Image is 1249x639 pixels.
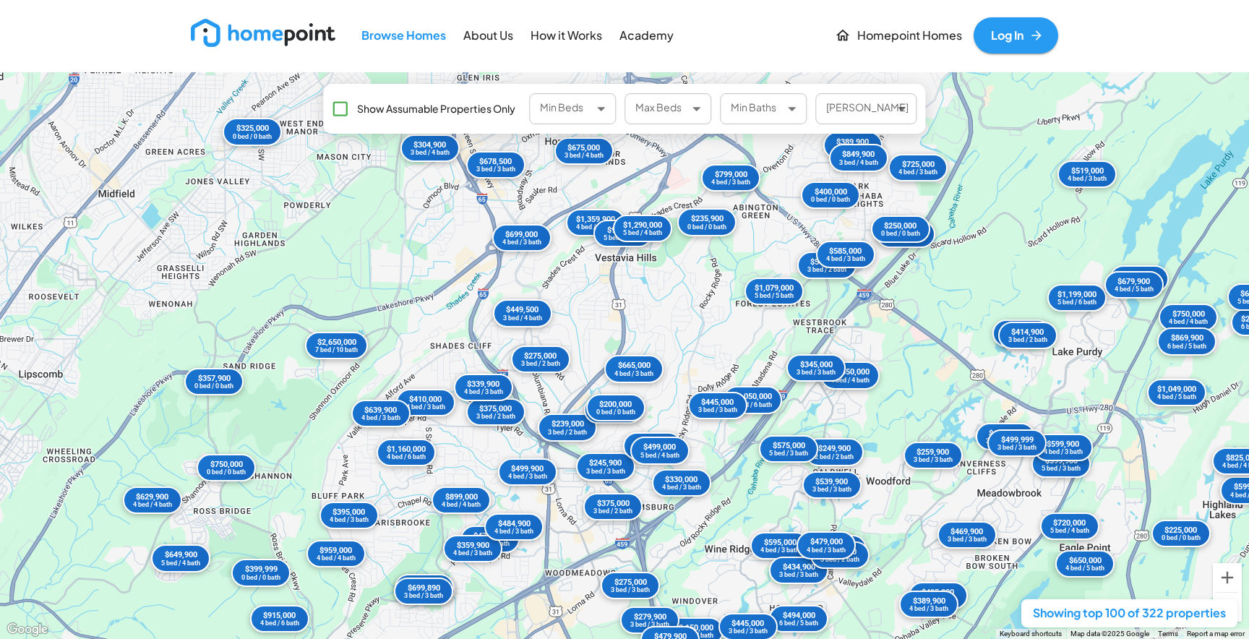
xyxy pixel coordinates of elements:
[811,187,850,197] div: $400,000
[471,531,510,541] div: $475,000
[640,453,679,459] div: 5 bed / 4 bath
[1057,290,1096,299] div: $1,199,000
[503,315,542,322] div: 3 bed / 4 bath
[909,596,948,606] div: $389,900
[596,409,635,416] div: 0 bed / 0 bath
[133,502,172,508] div: 4 bed / 4 bath
[1042,466,1081,472] div: 5 bed / 3 bath
[948,527,987,536] div: $469,900
[1162,535,1201,541] div: 0 bed / 0 bath
[769,450,808,457] div: 5 bed / 3 bath
[357,101,515,116] span: Show Assumable Properties Only
[733,392,772,401] div: $1,050,000
[807,257,846,267] div: $569,500
[503,305,542,314] div: $449,500
[463,27,513,44] p: About Us
[815,454,854,460] div: 2 bed / 2 bath
[779,562,818,572] div: $434,900
[797,360,836,369] div: $345,000
[779,572,818,578] div: 3 bed / 3 bath
[1068,176,1107,182] div: 4 bed / 3 bath
[839,150,878,159] div: $849,900
[191,19,335,47] img: new_logo_light.png
[315,347,358,353] div: 7 bed / 10 bath
[207,460,246,469] div: $750,000
[233,124,272,133] div: $325,000
[361,27,446,44] p: Browse Homes
[815,444,854,453] div: $249,900
[769,441,808,450] div: $575,000
[755,293,794,299] div: 5 bed / 5 bath
[711,170,750,179] div: $799,000
[464,379,503,389] div: $339,900
[948,536,987,543] div: 3 bed / 3 bath
[640,442,679,452] div: $499,000
[760,547,799,554] div: 4 bed / 3 bath
[898,169,937,176] div: 4 bed / 3 bath
[914,447,953,457] div: $259,900
[194,374,233,383] div: $357,900
[898,160,937,169] div: $725,000
[330,517,369,523] div: 4 bed / 3 bath
[698,398,737,407] div: $445,000
[820,557,859,563] div: 3 bed / 2 bath
[826,256,865,262] div: 4 bed / 3 bath
[356,19,452,51] a: Browse Homes
[586,458,625,468] div: $245,900
[807,537,846,546] div: $479,000
[812,486,851,493] div: 3 bed / 3 bath
[687,214,726,223] div: $235,900
[1169,319,1208,325] div: 4 bed / 4 bath
[586,468,625,475] div: 3 bed / 3 bath
[1157,394,1196,400] div: 4 bed / 5 bath
[508,473,547,480] div: 4 bed / 3 bath
[1162,526,1201,535] div: $225,000
[593,508,632,515] div: 3 bed / 2 bath
[233,134,272,140] div: 0 bed / 0 bath
[1115,277,1154,286] div: $679,900
[406,395,445,404] div: $410,000
[1065,556,1104,565] div: $650,000
[619,27,674,44] p: Academy
[1157,385,1196,394] div: $1,049,000
[1044,449,1083,455] div: 4 bed / 3 bath
[411,150,450,156] div: 3 bed / 4 bath
[1115,286,1154,293] div: 4 bed / 5 bath
[698,407,737,413] div: 3 bed / 3 bath
[404,593,443,599] div: 3 bed / 3 bath
[807,547,846,554] div: 4 bed / 3 bath
[576,215,615,224] div: $1,359,900
[1169,309,1208,319] div: $750,000
[1213,563,1242,592] button: Zoom in
[241,565,280,574] div: $399,999
[662,475,701,484] div: $330,000
[548,429,587,436] div: 3 bed / 2 bath
[1068,166,1107,176] div: $519,000
[442,502,481,508] div: 4 bed / 4 bath
[330,507,369,517] div: $395,000
[476,404,515,413] div: $375,000
[711,179,750,186] div: 4 bed / 3 bath
[662,484,701,491] div: 4 bed / 3 bath
[161,550,200,559] div: $649,900
[881,221,920,231] div: $250,000
[494,519,533,528] div: $484,900
[755,283,794,293] div: $1,079,000
[531,27,602,44] p: How it Works
[623,220,662,230] div: $1,290,000
[611,587,650,593] div: 3 bed / 3 bath
[687,224,726,231] div: 0 bed / 0 bath
[494,528,533,535] div: 4 bed / 3 bath
[596,400,635,409] div: $200,000
[361,406,400,415] div: $639,900
[476,157,515,166] div: $678,500
[565,153,604,159] div: 3 bed / 4 bath
[1167,333,1206,343] div: $869,900
[974,17,1058,53] a: Log In
[604,226,643,235] div: $999,500
[411,140,450,150] div: $304,900
[476,413,515,420] div: 3 bed / 2 bath
[797,369,836,376] div: 3 bed / 3 bath
[525,19,608,51] a: How it Works
[614,361,653,370] div: $665,000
